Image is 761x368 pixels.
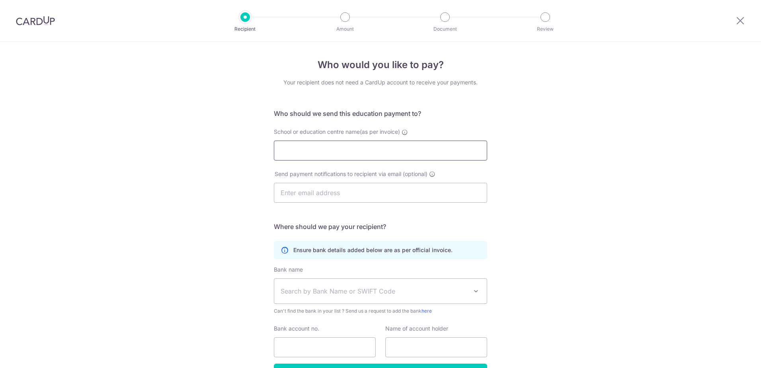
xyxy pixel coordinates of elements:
span: Search by Bank Name or SWIFT Code [281,286,468,296]
span: Help [18,6,34,13]
p: Amount [316,25,375,33]
span: School or education centre name(as per invoice) [274,128,400,135]
h5: Who should we send this education payment to? [274,109,487,118]
a: here [421,308,432,314]
p: Recipient [216,25,275,33]
img: CardUp [16,16,55,25]
label: Bank name [274,266,303,274]
h4: Who would you like to pay? [274,58,487,72]
label: Bank account no. [274,325,319,333]
input: Enter email address [274,183,487,203]
span: Send payment notifications to recipient via email (optional) [275,170,427,178]
div: Your recipient does not need a CardUp account to receive your payments. [274,78,487,86]
span: Can't find the bank in your list ? Send us a request to add the bank [274,307,487,315]
label: Name of account holder [385,325,448,333]
p: Document [416,25,474,33]
p: Ensure bank details added below are as per official invoice. [293,246,453,254]
p: Review [516,25,575,33]
h5: Where should we pay your recipient? [274,222,487,231]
